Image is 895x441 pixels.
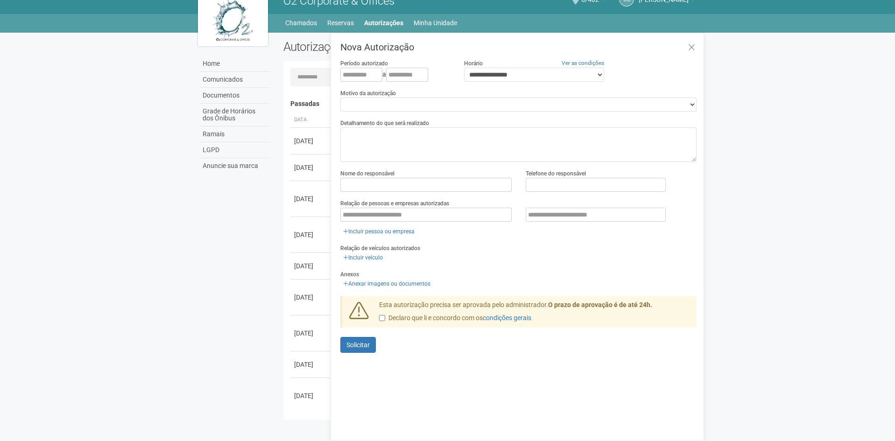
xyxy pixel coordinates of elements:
button: Solicitar [340,337,376,353]
a: Ramais [200,126,269,142]
div: [DATE] [294,293,329,302]
label: Relação de pessoas e empresas autorizadas [340,199,449,208]
label: Motivo da autorização [340,89,396,98]
a: Home [200,56,269,72]
h3: Nova Autorização [340,42,697,52]
th: Data [290,112,332,128]
label: Detalhamento do que será realizado [340,119,429,127]
a: Ver as condições [562,60,604,66]
div: [DATE] [294,230,329,239]
div: Esta autorização precisa ser aprovada pelo administrador. [372,301,697,328]
div: [DATE] [294,391,329,400]
label: Período autorizado [340,59,388,68]
input: Declaro que li e concordo com oscondições gerais [379,315,385,321]
div: [DATE] [294,360,329,369]
a: Incluir pessoa ou empresa [340,226,417,237]
a: condições gerais [483,314,531,322]
h2: Autorizações [283,40,483,54]
div: a [340,68,450,82]
a: Autorizações [364,16,403,29]
label: Relação de veículos autorizados [340,244,420,252]
label: Horário [464,59,483,68]
label: Declaro que li e concordo com os [379,314,531,323]
div: [DATE] [294,261,329,271]
a: Grade de Horários dos Ônibus [200,104,269,126]
div: [DATE] [294,329,329,338]
a: Reservas [327,16,354,29]
div: [DATE] [294,136,329,146]
div: [DATE] [294,163,329,172]
label: Anexos [340,270,359,279]
h4: Passadas [290,100,691,107]
a: Anuncie sua marca [200,158,269,174]
a: Chamados [285,16,317,29]
a: Documentos [200,88,269,104]
div: [DATE] [294,194,329,203]
a: Incluir veículo [340,252,386,263]
span: Solicitar [346,341,370,349]
a: LGPD [200,142,269,158]
label: Telefone do responsável [526,169,586,178]
a: Comunicados [200,72,269,88]
label: Nome do responsável [340,169,395,178]
a: Minha Unidade [414,16,457,29]
a: Anexar imagens ou documentos [340,279,433,289]
strong: O prazo de aprovação é de até 24h. [548,301,652,308]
